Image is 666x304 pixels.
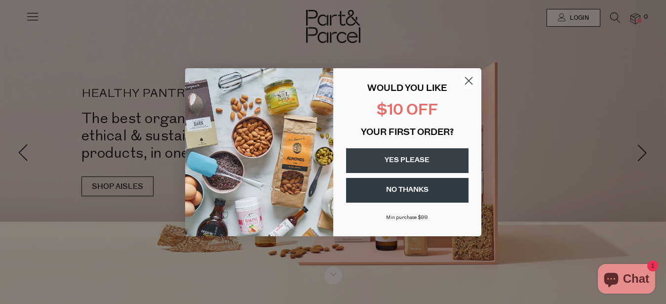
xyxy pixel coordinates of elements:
span: WOULD YOU LIKE [367,85,447,93]
span: $10 OFF [377,103,438,119]
inbox-online-store-chat: Shopify online store chat [595,264,658,296]
button: Close dialog [460,72,477,89]
button: YES PLEASE [346,148,469,173]
span: Min purchase $99 [386,215,428,220]
img: 43fba0fb-7538-40bc-babb-ffb1a4d097bc.jpeg [185,68,333,236]
button: NO THANKS [346,178,469,203]
span: YOUR FIRST ORDER? [361,129,454,137]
